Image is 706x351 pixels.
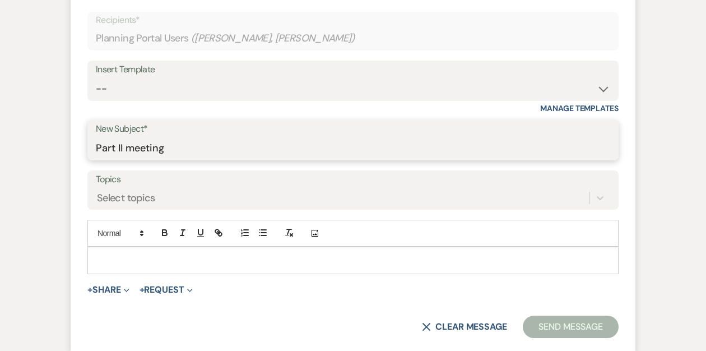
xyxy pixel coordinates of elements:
button: Send Message [523,316,619,338]
button: Request [140,285,193,294]
label: Topics [96,172,610,188]
div: Planning Portal Users [96,27,610,49]
button: Clear message [422,322,507,331]
span: + [87,285,92,294]
a: Manage Templates [540,103,619,113]
div: Select topics [97,191,155,206]
span: + [140,285,145,294]
span: ( [PERSON_NAME], [PERSON_NAME] ) [191,31,356,46]
label: New Subject* [96,121,610,137]
div: Insert Template [96,62,610,78]
button: Share [87,285,129,294]
p: Recipients* [96,13,610,27]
